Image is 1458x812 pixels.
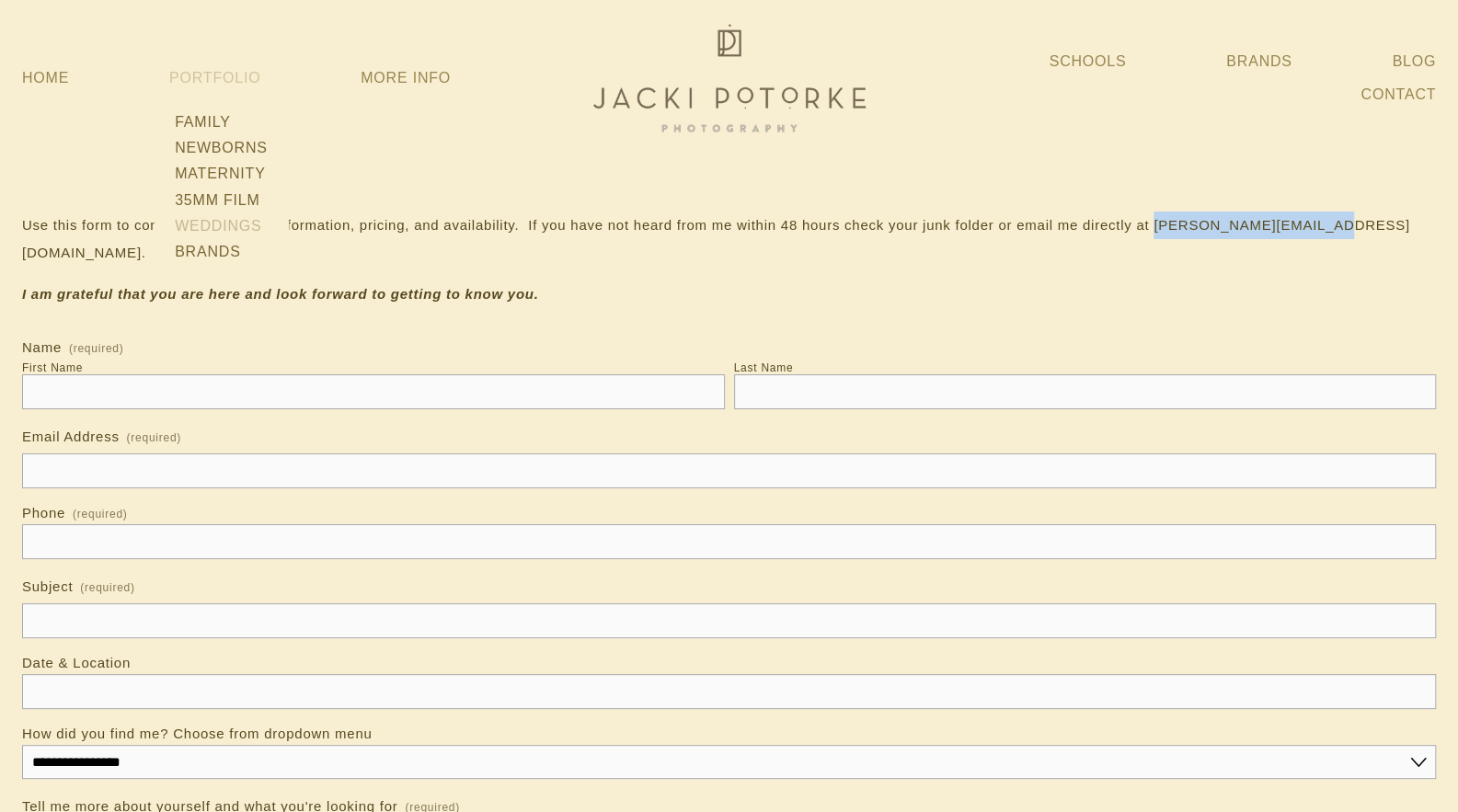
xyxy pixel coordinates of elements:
a: Home [22,62,69,95]
a: Contact [1360,78,1436,111]
div: Last Name [734,361,794,374]
span: How did you find me? Choose from dropdown menu [22,726,373,741]
a: Brands [1226,45,1292,78]
div: First Name [22,361,83,374]
span: (required) [73,509,128,520]
a: Newborns [169,135,273,161]
a: Family [169,109,273,135]
span: Phone [22,505,65,520]
a: 35mm Film [169,188,273,213]
span: (required) [69,343,124,354]
a: More Info [361,62,451,95]
span: Email Address [22,429,120,444]
a: Blog [1392,45,1436,78]
span: Name [22,339,62,355]
a: Schools [1049,45,1126,78]
select: How did you find me? Choose from dropdown menu [22,745,1436,779]
span: (required) [127,426,182,450]
img: Jacki Potorke Sacramento Family Photographer [582,19,877,137]
a: Portfolio [169,70,260,86]
em: I am grateful that you are here and look forward to getting to know you. [22,286,539,302]
a: Weddings [169,213,273,239]
p: Use this form to contact me for more information, pricing, and availability. If you have not hear... [22,212,1436,267]
span: Date & Location [22,655,131,670]
span: Subject [22,578,73,594]
a: Brands [169,239,273,265]
span: (required) [80,576,135,600]
a: Maternity [169,161,273,187]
